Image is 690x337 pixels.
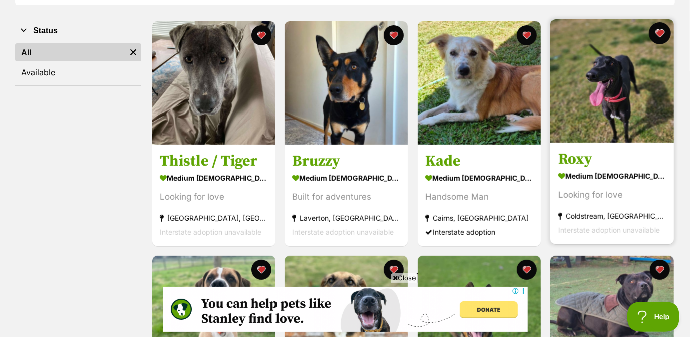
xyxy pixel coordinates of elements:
[160,190,268,204] div: Looking for love
[558,209,666,223] div: Coldstream, [GEOGRAPHIC_DATA]
[425,225,533,239] div: Interstate adoption
[558,188,666,202] div: Looking for love
[160,211,268,225] div: [GEOGRAPHIC_DATA], [GEOGRAPHIC_DATA]
[384,260,404,280] button: favourite
[425,211,533,225] div: Cairns, [GEOGRAPHIC_DATA]
[292,190,400,204] div: Built for adventures
[251,25,271,45] button: favourite
[160,228,261,236] span: Interstate adoption unavailable
[391,273,418,283] span: Close
[558,150,666,169] h3: Roxy
[285,144,408,246] a: Bruzzy medium [DEMOGRAPHIC_DATA] Dog Built for adventures Laverton, [GEOGRAPHIC_DATA] Interstate ...
[160,152,268,171] h3: Thistle / Tiger
[160,171,268,185] div: medium [DEMOGRAPHIC_DATA] Dog
[15,63,141,81] a: Available
[292,228,394,236] span: Interstate adoption unavailable
[550,19,674,143] img: Roxy
[251,260,271,280] button: favourite
[152,21,275,145] img: Thistle / Tiger
[425,171,533,185] div: medium [DEMOGRAPHIC_DATA] Dog
[292,171,400,185] div: medium [DEMOGRAPHIC_DATA] Dog
[517,25,537,45] button: favourite
[558,226,660,234] span: Interstate adoption unavailable
[163,287,528,332] iframe: Advertisement
[418,21,541,145] img: Kade
[425,190,533,204] div: Handsome Man
[649,22,671,44] button: favourite
[285,21,408,145] img: Bruzzy
[650,260,670,280] button: favourite
[517,260,537,280] button: favourite
[550,142,674,244] a: Roxy medium [DEMOGRAPHIC_DATA] Dog Looking for love Coldstream, [GEOGRAPHIC_DATA] Interstate adop...
[152,144,275,246] a: Thistle / Tiger medium [DEMOGRAPHIC_DATA] Dog Looking for love [GEOGRAPHIC_DATA], [GEOGRAPHIC_DAT...
[418,144,541,246] a: Kade medium [DEMOGRAPHIC_DATA] Dog Handsome Man Cairns, [GEOGRAPHIC_DATA] Interstate adoption fav...
[558,169,666,183] div: medium [DEMOGRAPHIC_DATA] Dog
[627,302,680,332] iframe: Help Scout Beacon - Open
[384,25,404,45] button: favourite
[425,152,533,171] h3: Kade
[292,211,400,225] div: Laverton, [GEOGRAPHIC_DATA]
[126,43,141,61] a: Remove filter
[15,24,141,37] button: Status
[15,41,141,85] div: Status
[15,43,126,61] a: All
[292,152,400,171] h3: Bruzzy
